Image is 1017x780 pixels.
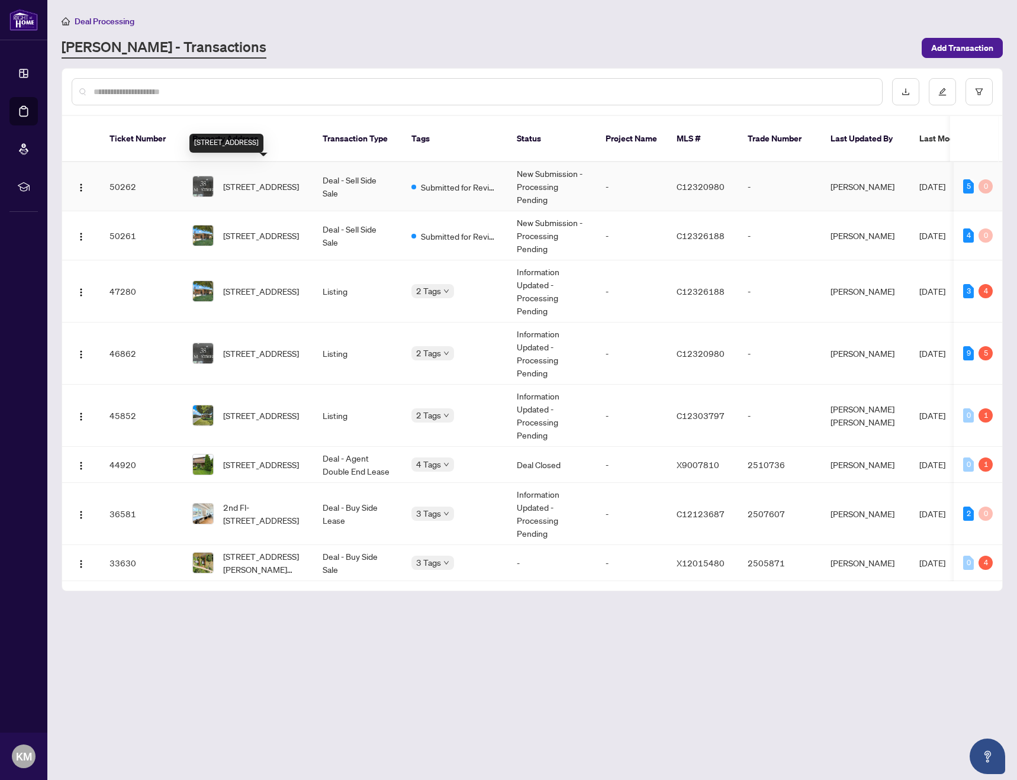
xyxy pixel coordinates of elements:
[963,556,974,570] div: 0
[821,545,910,581] td: [PERSON_NAME]
[919,132,992,145] span: Last Modified Date
[223,550,304,576] span: [STREET_ADDRESS][PERSON_NAME][PERSON_NAME][PERSON_NAME]
[738,385,821,447] td: -
[76,461,86,470] img: Logo
[979,228,993,243] div: 0
[596,447,667,483] td: -
[62,37,266,59] a: [PERSON_NAME] - Transactions
[677,508,725,519] span: C12123687
[76,510,86,520] img: Logo
[821,162,910,211] td: [PERSON_NAME]
[677,557,725,568] span: X12015480
[919,348,945,359] span: [DATE]
[76,232,86,241] img: Logo
[72,177,91,196] button: Logo
[963,284,974,298] div: 3
[507,116,596,162] th: Status
[9,9,38,31] img: logo
[596,323,667,385] td: -
[223,180,299,193] span: [STREET_ADDRESS]
[193,455,213,475] img: thumbnail-img
[100,116,183,162] th: Ticket Number
[738,545,821,581] td: 2505871
[193,405,213,426] img: thumbnail-img
[100,447,183,483] td: 44920
[100,260,183,323] td: 47280
[910,116,1016,162] th: Last Modified Date
[223,285,299,298] span: [STREET_ADDRESS]
[963,346,974,360] div: 9
[416,346,441,360] span: 2 Tags
[919,230,945,241] span: [DATE]
[416,284,441,298] span: 2 Tags
[223,229,299,242] span: [STREET_ADDRESS]
[821,447,910,483] td: [PERSON_NAME]
[313,260,402,323] td: Listing
[193,281,213,301] img: thumbnail-img
[100,162,183,211] td: 50262
[76,559,86,569] img: Logo
[677,348,725,359] span: C12320980
[313,483,402,545] td: Deal - Buy Side Lease
[938,88,947,96] span: edit
[443,288,449,294] span: down
[223,458,299,471] span: [STREET_ADDRESS]
[72,455,91,474] button: Logo
[738,116,821,162] th: Trade Number
[313,116,402,162] th: Transaction Type
[443,412,449,418] span: down
[979,457,993,472] div: 1
[979,346,993,360] div: 5
[821,385,910,447] td: [PERSON_NAME] [PERSON_NAME]
[421,181,498,194] span: Submitted for Review
[189,134,263,153] div: [STREET_ADDRESS]
[507,162,596,211] td: New Submission - Processing Pending
[72,344,91,363] button: Logo
[313,211,402,260] td: Deal - Sell Side Sale
[738,211,821,260] td: -
[223,347,299,360] span: [STREET_ADDRESS]
[738,162,821,211] td: -
[416,408,441,422] span: 2 Tags
[193,553,213,573] img: thumbnail-img
[596,385,667,447] td: -
[72,226,91,245] button: Logo
[892,78,919,105] button: download
[979,179,993,194] div: 0
[738,323,821,385] td: -
[919,557,945,568] span: [DATE]
[443,462,449,468] span: down
[313,545,402,581] td: Deal - Buy Side Sale
[677,410,725,421] span: C12303797
[821,483,910,545] td: [PERSON_NAME]
[100,323,183,385] td: 46862
[821,260,910,323] td: [PERSON_NAME]
[979,507,993,521] div: 0
[596,545,667,581] td: -
[507,385,596,447] td: Information Updated - Processing Pending
[919,181,945,192] span: [DATE]
[738,260,821,323] td: -
[193,343,213,363] img: thumbnail-img
[16,748,32,765] span: KM
[507,545,596,581] td: -
[223,501,304,527] span: 2nd Fl-[STREET_ADDRESS]
[677,230,725,241] span: C12326188
[507,260,596,323] td: Information Updated - Processing Pending
[963,228,974,243] div: 4
[76,350,86,359] img: Logo
[919,508,945,519] span: [DATE]
[979,408,993,423] div: 1
[919,410,945,421] span: [DATE]
[193,504,213,524] img: thumbnail-img
[507,483,596,545] td: Information Updated - Processing Pending
[72,282,91,301] button: Logo
[313,323,402,385] td: Listing
[596,211,667,260] td: -
[667,116,738,162] th: MLS #
[922,38,1003,58] button: Add Transaction
[183,116,313,162] th: Property Address
[416,556,441,569] span: 3 Tags
[100,545,183,581] td: 33630
[919,459,945,470] span: [DATE]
